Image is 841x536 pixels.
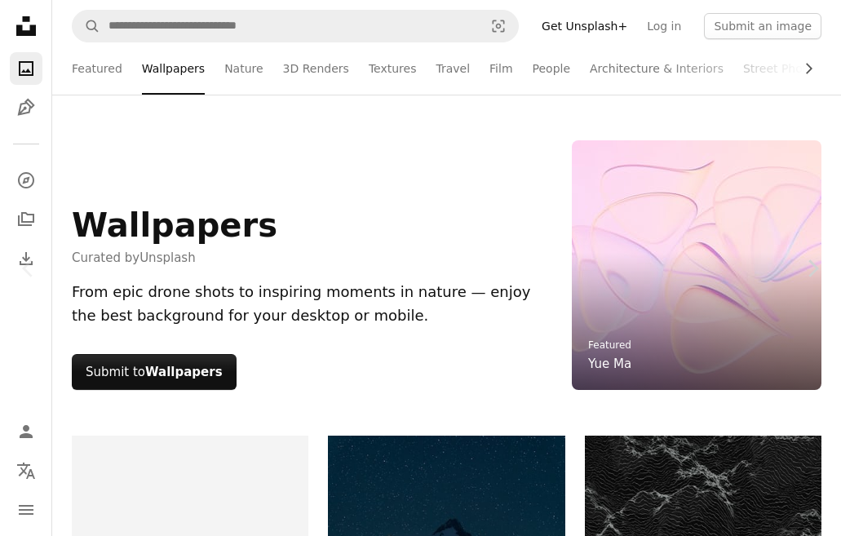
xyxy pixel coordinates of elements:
a: Unsplash [139,250,196,265]
a: People [533,42,571,95]
a: Film [489,42,512,95]
a: Illustrations [10,91,42,124]
h1: Wallpapers [72,206,277,245]
button: Menu [10,494,42,526]
span: Curated by [72,248,277,268]
button: Submit toWallpapers [72,354,237,390]
a: Snowy mountain peak under a starry night sky [328,507,564,521]
a: Architecture & Interiors [590,42,724,95]
form: Find visuals sitewide [72,10,519,42]
button: Submit an image [704,13,821,39]
button: scroll list to the right [794,52,821,85]
a: Explore [10,164,42,197]
a: Textures [369,42,417,95]
a: Yue Ma [588,354,631,374]
button: Search Unsplash [73,11,100,42]
a: Next [784,190,841,347]
a: Travel [436,42,470,95]
button: Language [10,454,42,487]
strong: Wallpapers [145,365,223,379]
a: Featured [72,42,122,95]
a: 3D Renders [283,42,349,95]
a: Get Unsplash+ [532,13,637,39]
a: Featured [588,339,631,351]
a: Abstract dark landscape with textured mountain peaks. [585,494,821,509]
a: Log in [637,13,691,39]
a: Nature [224,42,263,95]
button: Visual search [479,11,518,42]
div: From epic drone shots to inspiring moments in nature — enjoy the best background for your desktop... [72,281,552,328]
a: Log in / Sign up [10,415,42,448]
a: Photos [10,52,42,85]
